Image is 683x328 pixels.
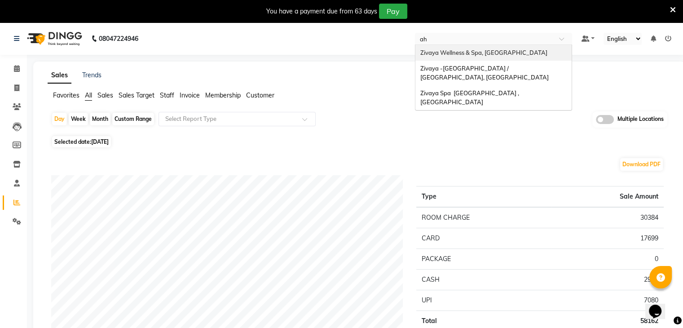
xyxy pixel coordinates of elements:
[645,292,674,319] iframe: chat widget
[82,71,101,79] a: Trends
[266,7,377,16] div: You have a payment due from 63 days
[48,67,71,84] a: Sales
[205,91,241,99] span: Membership
[551,207,664,228] td: 30384
[416,269,551,290] td: CASH
[416,248,551,269] td: PACKAGE
[379,4,407,19] button: Pay
[90,113,110,125] div: Month
[617,115,664,124] span: Multiple Locations
[112,113,154,125] div: Custom Range
[23,26,84,51] img: logo
[415,44,572,111] ng-dropdown-panel: Options list
[551,248,664,269] td: 0
[416,290,551,310] td: UPI
[53,91,79,99] span: Favorites
[416,228,551,248] td: CARD
[180,91,200,99] span: Invoice
[551,290,664,310] td: 7080
[52,136,111,147] span: Selected date:
[551,186,664,207] th: Sale Amount
[551,269,664,290] td: 2999
[420,49,547,56] span: Zivaya Wellness & Spa, [GEOGRAPHIC_DATA]
[551,228,664,248] td: 17699
[160,91,174,99] span: Staff
[52,113,67,125] div: Day
[69,113,88,125] div: Week
[91,138,109,145] span: [DATE]
[420,89,520,106] span: Zivaya Spa [GEOGRAPHIC_DATA] , [GEOGRAPHIC_DATA]
[416,207,551,228] td: ROOM CHARGE
[119,91,154,99] span: Sales Target
[246,91,274,99] span: Customer
[416,186,551,207] th: Type
[99,26,138,51] b: 08047224946
[97,91,113,99] span: Sales
[420,65,548,81] span: Zivaya -[GEOGRAPHIC_DATA] / [GEOGRAPHIC_DATA], [GEOGRAPHIC_DATA]
[85,91,92,99] span: All
[620,158,663,171] button: Download PDF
